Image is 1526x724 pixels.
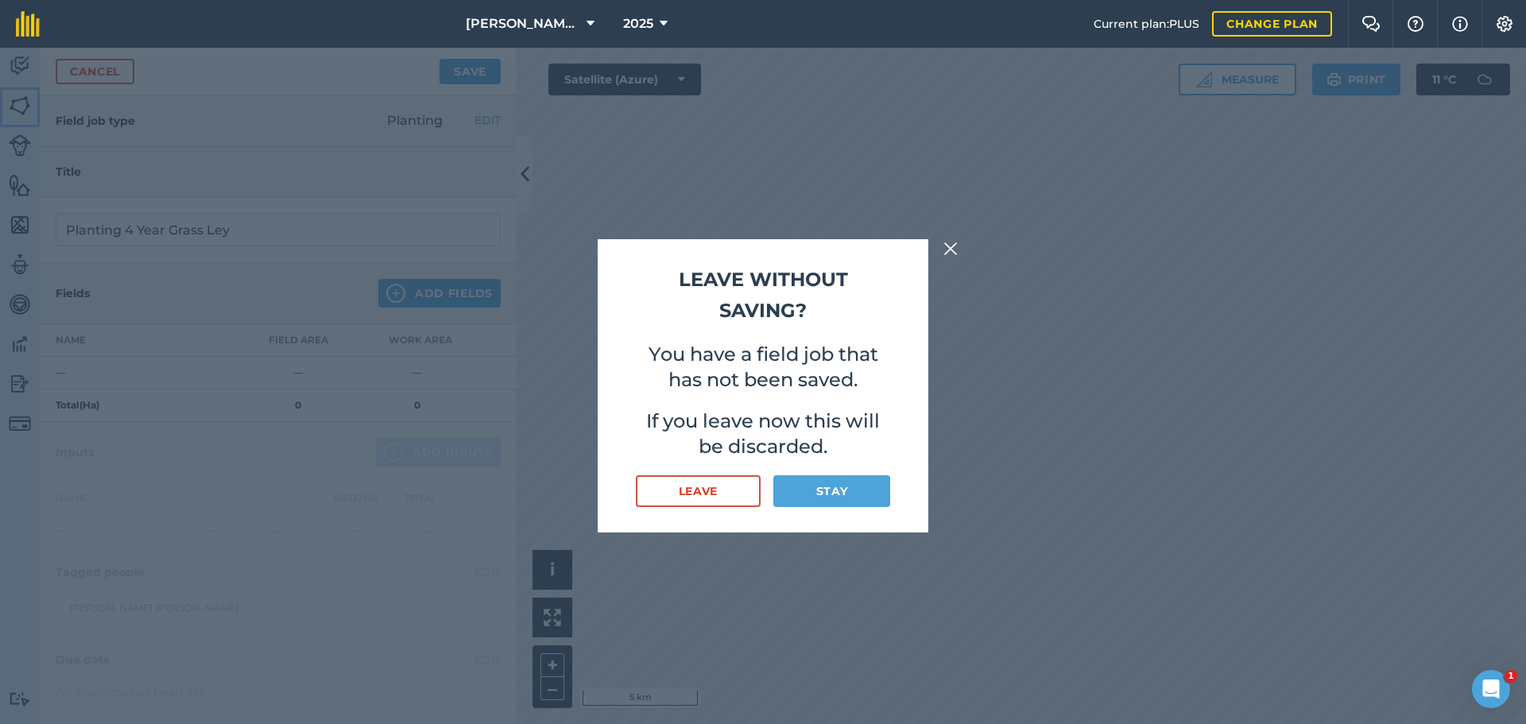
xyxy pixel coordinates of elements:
span: 2025 [623,14,653,33]
img: A cog icon [1495,16,1514,32]
p: You have a field job that has not been saved. [636,342,890,393]
span: Current plan : PLUS [1094,15,1199,33]
a: Change plan [1212,11,1332,37]
h2: Leave without saving? [636,265,890,326]
button: Stay [773,475,890,507]
iframe: Intercom live chat [1472,670,1510,708]
span: 1 [1505,670,1517,683]
button: Leave [636,475,761,507]
p: If you leave now this will be discarded. [636,408,890,459]
span: [PERSON_NAME] Contracting [466,14,580,33]
img: Two speech bubbles overlapping with the left bubble in the forefront [1361,16,1381,32]
img: fieldmargin Logo [16,11,40,37]
img: svg+xml;base64,PHN2ZyB4bWxucz0iaHR0cDovL3d3dy53My5vcmcvMjAwMC9zdmciIHdpZHRoPSIyMiIgaGVpZ2h0PSIzMC... [943,239,958,258]
img: A question mark icon [1406,16,1425,32]
img: svg+xml;base64,PHN2ZyB4bWxucz0iaHR0cDovL3d3dy53My5vcmcvMjAwMC9zdmciIHdpZHRoPSIxNyIgaGVpZ2h0PSIxNy... [1452,14,1468,33]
